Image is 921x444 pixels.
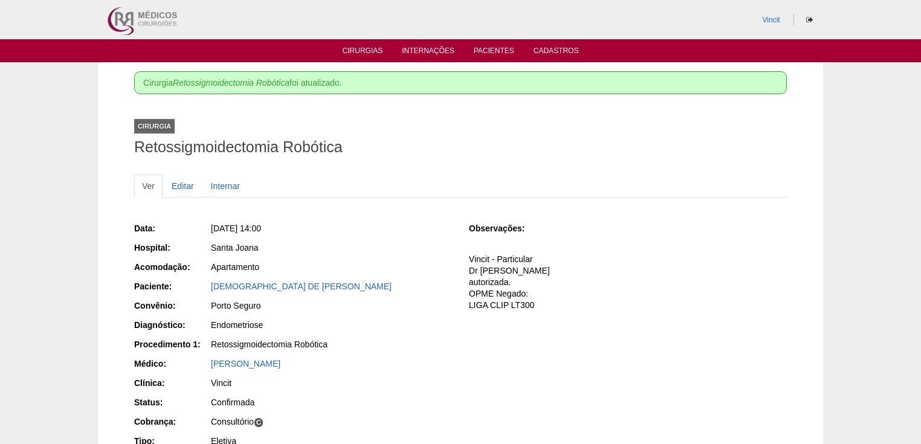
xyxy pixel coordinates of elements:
[134,396,210,408] div: Status:
[534,47,579,59] a: Cadastros
[164,175,202,198] a: Editar
[134,119,175,134] div: Cirurgia
[134,71,787,94] div: Cirurgia foi atualizado.
[763,16,780,24] a: Vincit
[134,338,210,350] div: Procedimento 1:
[254,417,264,428] span: C
[134,358,210,370] div: Médico:
[211,319,452,331] div: Endometriose
[134,416,210,428] div: Cobrança:
[134,175,163,198] a: Ver
[211,242,452,254] div: Santa Joana
[211,282,392,291] a: [DEMOGRAPHIC_DATA] DE [PERSON_NAME]
[211,396,452,408] div: Confirmada
[134,242,210,254] div: Hospital:
[134,261,210,273] div: Acomodação:
[211,359,280,368] a: [PERSON_NAME]
[806,16,813,24] i: Sair
[474,47,514,59] a: Pacientes
[134,377,210,389] div: Clínica:
[343,47,383,59] a: Cirurgias
[211,300,452,312] div: Porto Seguro
[211,261,452,273] div: Apartamento
[203,175,248,198] a: Internar
[211,416,452,428] div: Consultório
[211,377,452,389] div: Vincit
[469,254,787,310] p: Vincit - Particular Dr [PERSON_NAME] autorizada. OPME Negado: LIGA CLIP LT300
[134,300,210,312] div: Convênio:
[134,319,210,331] div: Diagnóstico:
[134,140,787,155] h1: Retossigmoidectomia Robótica
[134,222,210,234] div: Data:
[211,224,261,233] span: [DATE] 14:00
[211,338,452,350] div: Retossigmoidectomia Robótica
[469,222,545,234] div: Observações:
[402,47,454,59] a: Internações
[134,280,210,292] div: Paciente:
[173,78,289,88] em: Retossigmoidectomia Robótica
